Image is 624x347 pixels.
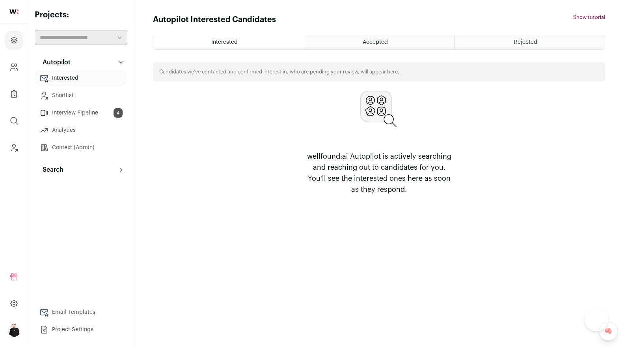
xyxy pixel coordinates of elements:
[5,58,23,77] a: Company and ATS Settings
[153,14,276,25] h1: Autopilot Interested Candidates
[585,308,608,331] iframe: Help Scout Beacon - Open
[35,122,127,138] a: Analytics
[38,58,71,67] p: Autopilot
[35,88,127,103] a: Shortlist
[599,322,618,341] a: 🧠
[38,165,63,174] p: Search
[35,322,127,338] a: Project Settings
[9,9,19,14] img: wellfound-shorthand-0d5821cbd27db2630d0214b213865d53afaa358527fdda9d0ea32b1df1b89c2c.svg
[514,39,537,45] span: Rejected
[8,324,20,337] img: 9240684-medium_jpg
[35,54,127,70] button: Autopilot
[573,14,605,21] button: Show tutorial
[363,39,388,45] span: Accepted
[5,138,23,157] a: Leads (Backoffice)
[5,31,23,50] a: Projects
[35,105,127,121] a: Interview Pipeline4
[454,35,605,49] a: Rejected
[35,140,127,156] a: Context (Admin)
[35,70,127,86] a: Interested
[114,108,123,118] span: 4
[5,84,23,103] a: Company Lists
[8,324,20,337] button: Open dropdown
[304,35,454,49] a: Accepted
[35,162,127,178] button: Search
[304,151,455,195] p: wellfound:ai Autopilot is actively searching and reaching out to candidates for you. You'll see t...
[211,39,238,45] span: Interested
[159,69,399,75] p: Candidates we’ve contacted and confirmed interest in, who are pending your review, will appear here.
[35,9,127,21] h2: Projects:
[35,304,127,320] a: Email Templates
